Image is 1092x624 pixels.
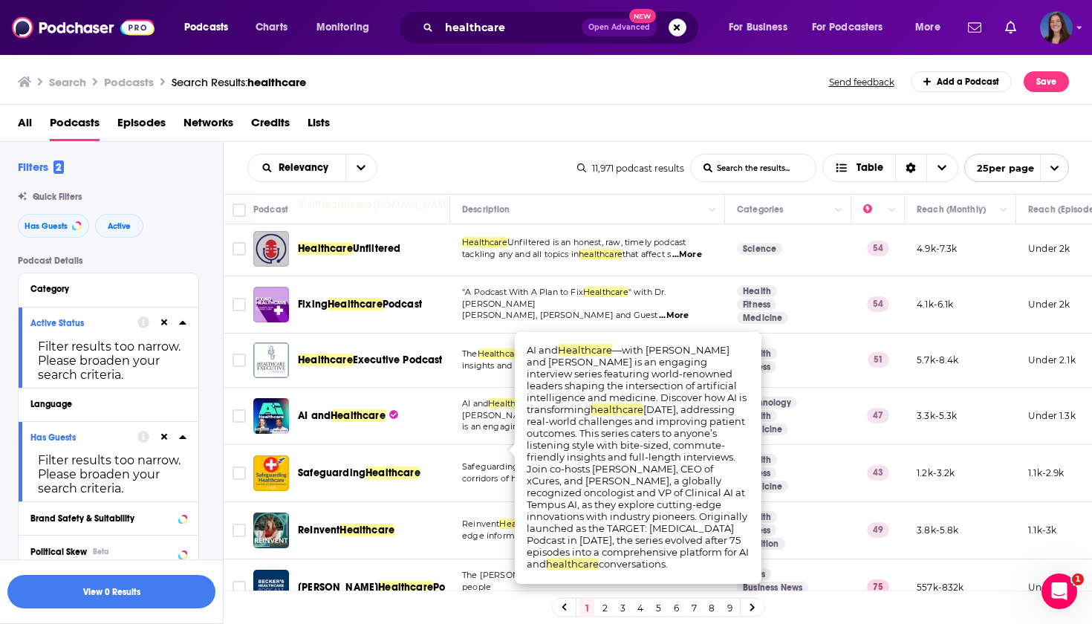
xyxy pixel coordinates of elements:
[623,249,671,259] span: that affect s
[651,599,666,617] a: 5
[462,360,679,371] span: insights and perspectives from knowledgeable nam
[659,310,689,322] span: ...More
[30,508,186,527] button: Brand Safety & Suitability
[183,111,233,141] a: Networks
[527,344,558,356] span: AI and
[737,481,788,493] a: Medicine
[233,242,246,256] span: Toggle select row
[672,249,702,261] span: ...More
[737,423,788,435] a: Medicine
[1028,354,1076,366] p: Under 2.1k
[247,75,306,89] span: healthcare
[1028,298,1070,311] p: Under 2k
[737,299,776,311] a: Fitness
[253,342,289,378] img: Healthcare Executive Podcast
[462,530,675,541] span: edge information for health and wellness practition
[857,163,883,173] span: Table
[867,408,889,423] p: 47
[253,231,289,267] img: Healthcare Unfiltered
[33,192,82,202] span: Quick Filters
[462,398,488,409] span: AI and
[737,285,777,297] a: Health
[911,71,1013,92] a: Add a Podcast
[104,75,154,89] h3: Podcasts
[737,397,797,409] a: Technology
[253,570,289,605] img: Becker’s Healthcare Podcast
[246,16,296,39] a: Charts
[172,75,306,89] a: Search Results:healthcare
[233,409,246,423] span: Toggle select row
[345,155,377,181] button: open menu
[298,409,331,422] span: AI and
[253,455,289,491] a: Safeguarding Healthcare
[253,287,289,322] a: Fixing Healthcare Podcast
[867,241,889,256] p: 54
[962,15,987,40] a: Show notifications dropdown
[867,579,889,594] p: 75
[298,409,398,423] a: AI andHealthcare
[579,599,594,617] a: 1
[462,461,519,472] span: Safeguarding
[1028,409,1076,422] p: Under 1.3k
[298,580,445,595] a: [PERSON_NAME]HealthcarePodcast
[917,409,958,422] p: 3.3k-5.3k
[462,287,666,309] span: " with Dr. [PERSON_NAME]
[253,513,289,548] img: ReInvent Healthcare
[18,160,64,174] h2: Filters
[462,519,499,529] span: Reinvent
[917,524,959,536] p: 3.8k-5.8k
[439,16,582,39] input: Search podcasts, credits, & more...
[30,428,137,446] button: Has Guests
[298,242,353,255] span: Healthcare
[279,163,334,173] span: Relevancy
[462,421,680,432] span: is an engaging interview series featuring world-reno
[917,242,958,255] p: 4.9k-7.3k
[964,154,1069,182] button: open menu
[867,465,889,480] p: 43
[308,111,330,141] a: Lists
[478,348,523,359] span: Healthcare
[917,354,959,366] p: 5.7k-8.4k
[298,298,328,311] span: Fixing
[704,599,719,617] a: 8
[868,352,889,367] p: 51
[1041,573,1077,609] iframe: Intercom live chat
[18,214,89,238] button: Has Guests
[328,298,383,311] span: Healthcare
[915,17,940,38] span: More
[365,467,420,479] span: Healthcare
[30,432,128,443] div: Has Guests
[462,398,654,420] span: —with [PERSON_NAME] and [PERSON_NAME]
[253,398,289,434] img: AI and Healthcare
[117,111,166,141] span: Episodes
[499,519,545,529] span: Healthcare
[905,16,959,39] button: open menu
[1028,524,1056,536] p: 1.1k-3k
[247,154,377,182] h2: Choose List sort
[599,558,668,570] span: conversations.
[588,24,650,31] span: Open Advanced
[298,523,394,538] a: ReInventHealthcare
[298,354,353,366] span: Healthcare
[883,201,901,219] button: Column Actions
[615,599,630,617] a: 3
[582,19,657,36] button: Open AdvancedNew
[737,312,788,324] a: Medicine
[830,201,848,219] button: Column Actions
[965,157,1034,180] span: 25 per page
[546,558,599,570] span: healthcare
[995,201,1013,219] button: Column Actions
[825,76,899,88] button: Send feedback
[917,201,986,218] div: Reach (Monthly)
[718,16,806,39] button: open menu
[822,154,958,182] button: Choose View
[353,354,443,366] span: Executive Podcast
[184,17,228,38] span: Podcasts
[30,279,186,298] button: Category
[298,581,378,594] span: [PERSON_NAME]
